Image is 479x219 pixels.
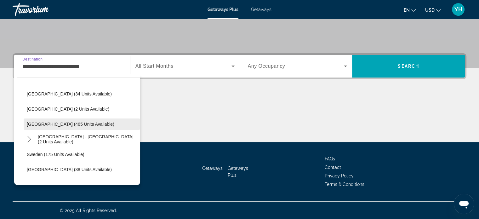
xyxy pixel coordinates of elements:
[27,152,84,157] span: Sweden (175 units available)
[24,73,140,84] button: Select destination: Portugal (47 units available)
[325,156,335,161] a: FAQs
[425,5,441,14] button: Change currency
[27,167,112,172] span: [GEOGRAPHIC_DATA] (38 units available)
[22,63,122,70] input: Select destination
[248,63,285,69] span: Any Occupancy
[24,149,140,160] button: Select destination: Sweden (175 units available)
[27,122,114,127] span: [GEOGRAPHIC_DATA] (465 units available)
[24,88,140,100] button: Select destination: Serbia (34 units available)
[13,1,76,18] a: Travorium
[352,55,465,78] button: Search
[454,194,474,214] iframe: Przycisk umożliwiający otwarcie okna komunikatora
[325,173,354,178] a: Privacy Policy
[60,208,117,213] span: © 2025 All Rights Reserved.
[404,5,416,14] button: Change language
[425,8,435,13] span: USD
[450,3,466,16] button: User Menu
[24,103,140,115] button: Select destination: Slovakia (2 units available)
[398,64,419,69] span: Search
[325,165,341,170] a: Contact
[404,8,410,13] span: en
[251,7,271,12] a: Getaways
[24,164,140,175] button: Select destination: Switzerland (38 units available)
[27,91,112,96] span: [GEOGRAPHIC_DATA] (34 units available)
[38,134,137,144] span: [GEOGRAPHIC_DATA] - [GEOGRAPHIC_DATA] (2 units available)
[24,179,140,190] button: Select destination: Turkey (173 units available)
[27,107,109,112] span: [GEOGRAPHIC_DATA] (2 units available)
[454,6,462,13] span: YH
[24,134,35,145] button: Toggle Spain - Canary Islands (2 units available) submenu
[208,7,238,12] a: Getaways Plus
[24,118,140,130] button: Select destination: Spain (465 units available)
[14,55,465,78] div: Search widget
[202,166,223,171] a: Getaways
[135,63,174,69] span: All Start Months
[35,134,140,145] button: Select destination: Spain - Canary Islands (2 units available)
[22,57,43,61] span: Destination
[14,74,140,185] div: Destination options
[325,182,364,187] a: Terms & Conditions
[228,166,248,178] a: Getaways Plus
